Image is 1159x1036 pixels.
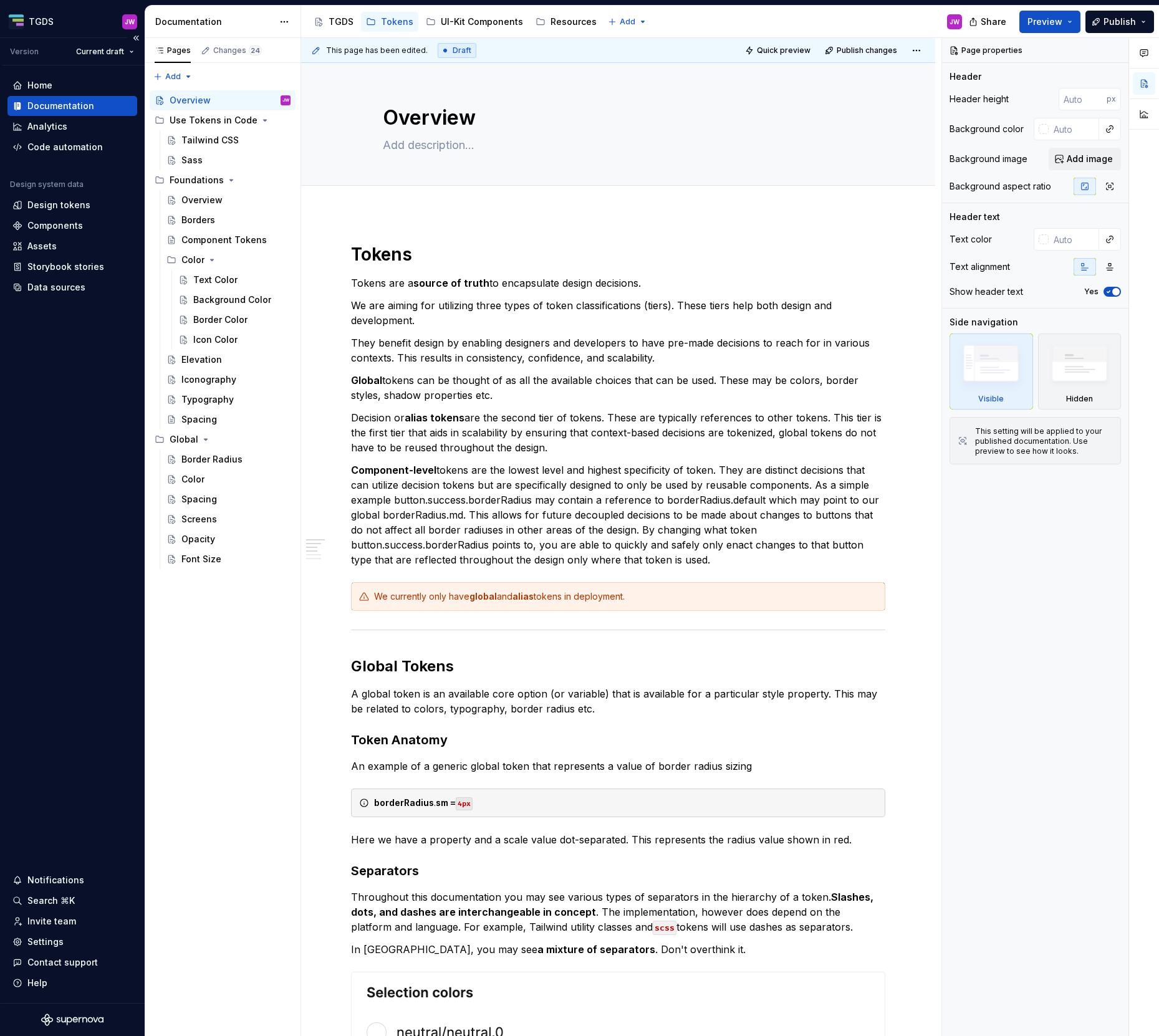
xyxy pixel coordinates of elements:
[181,353,222,366] div: Elevation
[161,230,296,250] a: Component Tokens
[374,797,434,808] strong: borderRadius
[173,290,296,310] a: Background Color
[1049,148,1121,170] button: Add image
[821,42,903,59] button: Publish changes
[282,94,289,107] div: JW
[27,141,103,153] div: Code automation
[27,977,47,989] div: Help
[757,46,810,55] span: Quick preview
[950,17,959,27] div: JW
[551,16,597,28] div: Resources
[170,174,224,186] div: Foundations
[351,832,885,847] p: Here we have a property and a scale value dot-separated. This represents the radius value shown i...
[249,46,262,55] span: 24
[950,316,1018,329] div: Side navigation
[27,281,85,294] div: Data sources
[351,656,885,676] h2: Global Tokens
[2,8,142,35] button: TGDSJW
[1107,94,1116,104] p: px
[963,11,1014,33] button: Share
[181,513,217,525] div: Screens
[512,591,534,602] strong: alias
[165,72,181,82] span: Add
[374,797,877,809] div: .
[161,210,296,230] a: Borders
[7,96,137,116] a: Documentation
[7,236,137,256] a: Assets
[193,333,238,346] div: Icon Color
[469,591,497,602] strong: global
[181,254,204,266] div: Color
[978,394,1004,404] div: Visible
[7,911,137,931] a: Invite team
[351,243,885,266] h1: Tokens
[950,233,992,246] div: Text color
[193,294,271,306] div: Background Color
[7,137,137,157] a: Code automation
[950,70,981,83] div: Header
[604,13,651,31] button: Add
[76,47,124,57] span: Current draft
[127,29,145,47] button: Collapse sidebar
[181,234,267,246] div: Component Tokens
[181,473,204,486] div: Color
[161,370,296,390] a: Iconography
[837,46,897,55] span: Publish changes
[351,942,885,957] p: In [GEOGRAPHIC_DATA], you may see . Don't overthink it.
[173,310,296,330] a: Border Color
[27,874,84,886] div: Notifications
[125,17,135,27] div: JW
[7,932,137,952] a: Settings
[27,219,83,232] div: Components
[150,170,296,190] div: Foundations
[7,870,137,890] button: Notifications
[181,373,236,386] div: Iconography
[351,464,436,476] strong: Component-level
[193,314,248,326] div: Border Color
[150,429,296,449] div: Global
[950,261,1010,273] div: Text alignment
[413,277,489,289] strong: source of truth
[181,194,223,206] div: Overview
[181,493,217,506] div: Spacing
[173,270,296,290] a: Text Color
[161,390,296,410] a: Typography
[1085,11,1154,33] button: Publish
[351,731,885,749] h3: Token Anatomy
[193,274,238,286] div: Text Color
[10,47,39,57] div: Version
[351,410,885,455] p: Decision or are the second tier of tokens. These are typically references to other tokens. This t...
[10,180,84,189] div: Design system data
[351,335,885,365] p: They benefit design by enabling designers and developers to have pre-made decisions to reach for ...
[620,17,635,27] span: Add
[537,943,655,956] strong: a mixture of separators
[155,16,273,28] div: Documentation
[7,891,137,911] button: Search ⌘K
[150,68,196,85] button: Add
[7,75,137,95] a: Home
[161,250,296,270] div: Color
[161,410,296,429] a: Spacing
[950,153,1027,165] div: Background image
[1019,11,1080,33] button: Preview
[456,797,473,810] code: 4px
[9,14,24,29] img: 0fab9ac4-f5af-45bf-82e9-07d128eb3e42.png
[161,489,296,509] a: Spacing
[181,413,217,426] div: Spacing
[7,952,137,972] button: Contact support
[421,12,528,32] a: UI-Kit Components
[1059,88,1107,110] input: Auto
[351,373,885,403] p: tokens can be thought of as all the available choices that can be used. These may be colors, bord...
[27,79,52,92] div: Home
[7,117,137,137] a: Analytics
[950,211,1000,223] div: Header text
[351,374,382,386] strong: Global
[436,797,473,808] strong: sm =
[351,298,885,328] p: We are aiming for utilizing three types of token classifications (tiers). These tiers help both d...
[351,686,885,716] p: A global token is an available core option (or variable) that is available for a particular style...
[351,890,885,934] p: Throughout this documentation you may see various types of separators in the hierarchy of a token...
[213,46,262,55] div: Changes
[7,277,137,297] a: Data sources
[181,533,215,545] div: Opacity
[161,509,296,529] a: Screens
